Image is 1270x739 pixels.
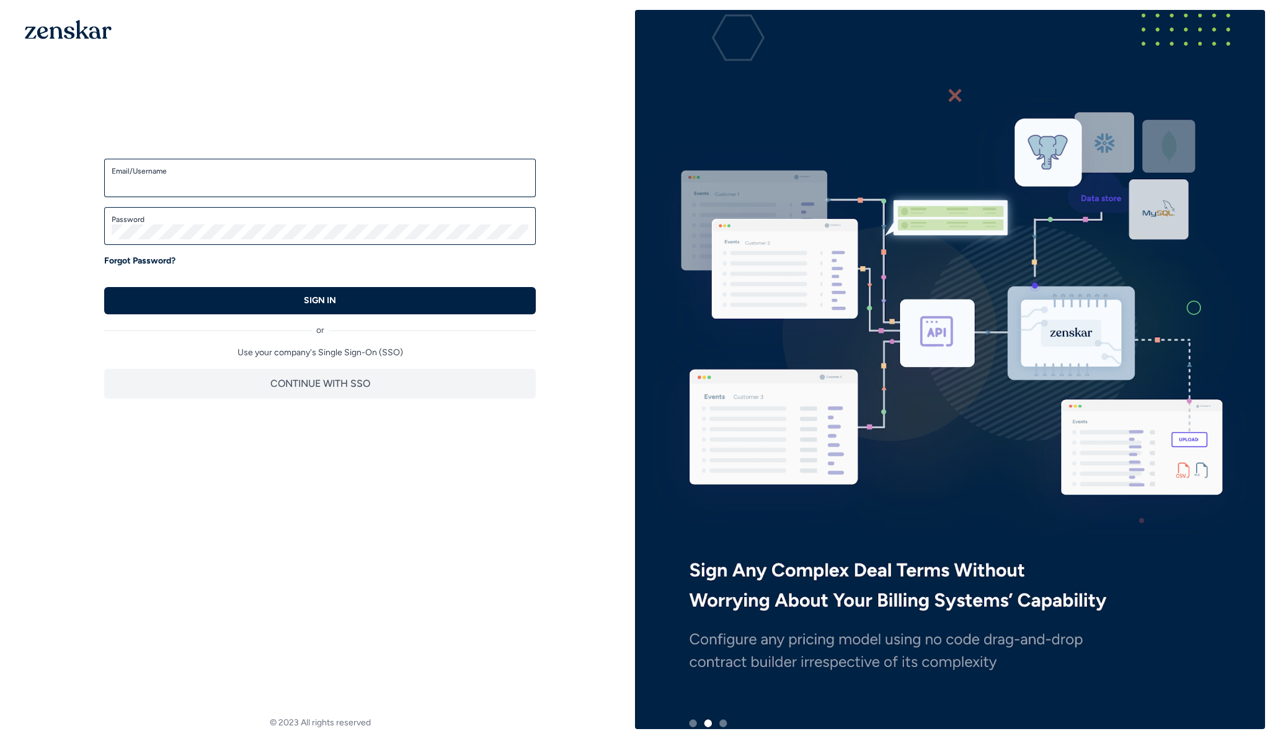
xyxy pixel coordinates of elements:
[104,347,536,359] p: Use your company's Single Sign-On (SSO)
[304,294,336,307] p: SIGN IN
[104,314,536,337] div: or
[104,287,536,314] button: SIGN IN
[104,255,175,267] a: Forgot Password?
[25,20,112,39] img: 1OGAJ2xQqyY4LXKgY66KYq0eOWRCkrZdAb3gUhuVAqdWPZE9SRJmCz+oDMSn4zDLXe31Ii730ItAGKgCKgCCgCikA4Av8PJUP...
[5,717,635,729] footer: © 2023 All rights reserved
[112,215,528,224] label: Password
[104,369,536,399] button: CONTINUE WITH SSO
[112,166,528,176] label: Email/Username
